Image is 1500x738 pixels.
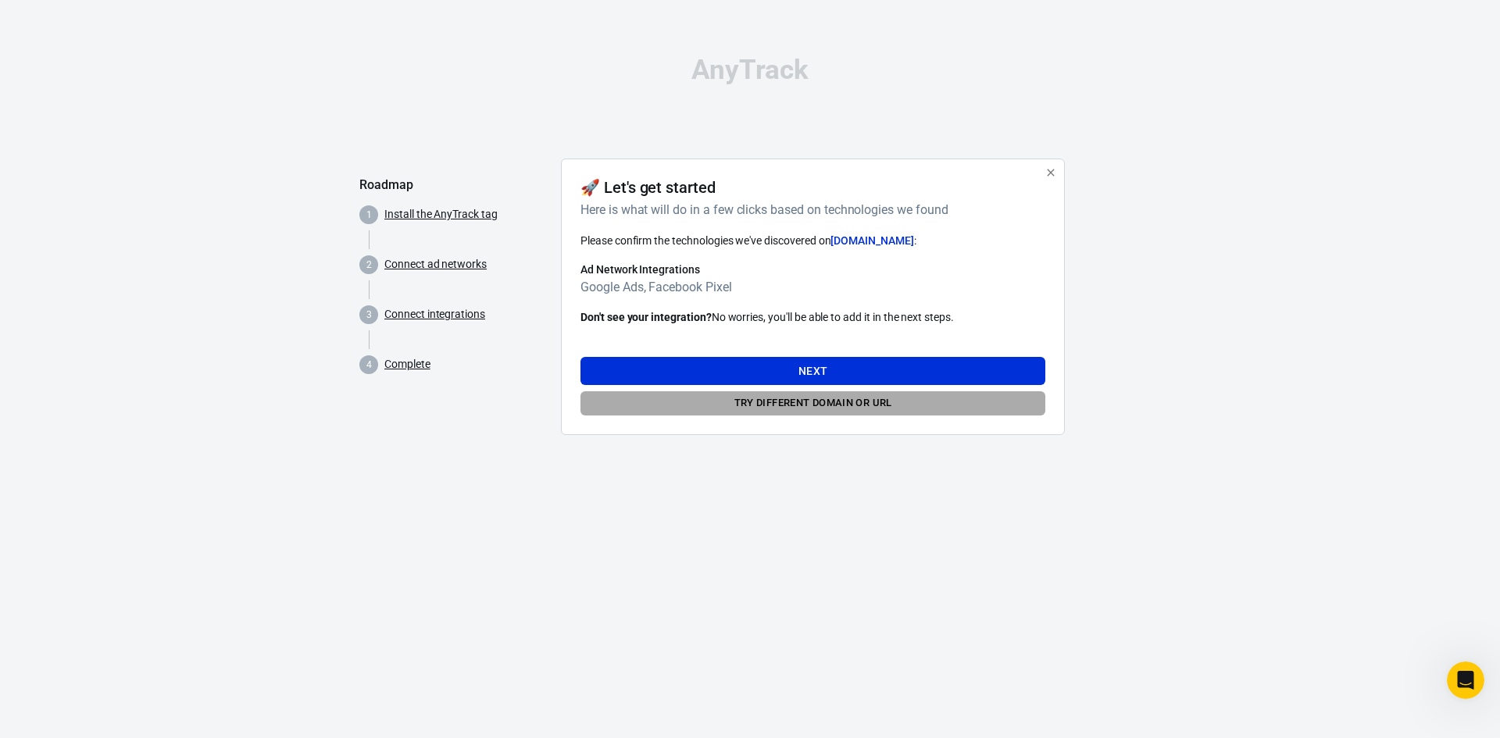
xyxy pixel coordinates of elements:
a: Complete [384,356,430,373]
span: Please confirm the technologies we've discovered on : [580,234,916,247]
button: Next [580,357,1045,386]
h6: Google Ads, Facebook Pixel [580,277,1045,297]
p: No worries, you'll be able to add it in the next steps. [580,309,1045,326]
text: 3 [366,309,372,320]
h4: 🚀 Let's get started [580,178,716,197]
div: AnyTrack [359,56,1141,84]
a: Connect ad networks [384,256,487,273]
a: Connect integrations [384,306,485,323]
h6: Ad Network Integrations [580,262,1045,277]
iframe: Intercom live chat [1447,661,1484,699]
text: 1 [366,209,372,220]
strong: Don't see your integration? [580,311,712,323]
button: Try different domain or url [580,391,1045,415]
text: 4 [366,359,372,370]
a: Install the AnyTrack tag [384,206,498,223]
h5: Roadmap [359,177,548,193]
h6: Here is what will do in a few clicks based on technologies we found [580,200,1039,219]
text: 2 [366,259,372,270]
span: [DOMAIN_NAME] [830,234,913,247]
